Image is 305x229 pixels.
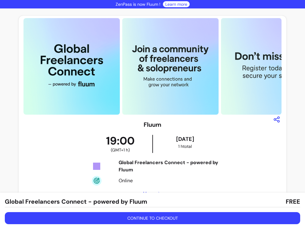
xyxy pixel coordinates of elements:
[119,159,228,173] div: Global Freelancers Connect - powered by Fluum
[92,161,101,171] img: Tickets Icon
[143,190,153,196] span: More
[111,147,130,153] span: ( GMT+1 h )
[23,18,120,115] img: https://d3pz9znudhj10h.cloudfront.net/00946753-bc9b-4216-846f-eac31ade132c
[26,186,279,201] button: More
[5,197,147,206] span: Global Freelancers Connect - powered by Fluum
[122,18,219,115] img: https://d3pz9znudhj10h.cloudfront.net/aee2e147-fbd8-4818-a12f-606c309470ab
[144,120,161,129] h3: Fluum
[119,177,228,184] div: Online
[116,1,160,7] p: ZenPass is now Fluum !
[286,197,300,206] span: FREE
[165,1,187,7] a: Learn more
[154,135,216,143] div: [DATE]
[154,143,216,149] div: 1 h total
[5,212,300,224] button: Continue to checkout
[88,135,152,153] div: 19:00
